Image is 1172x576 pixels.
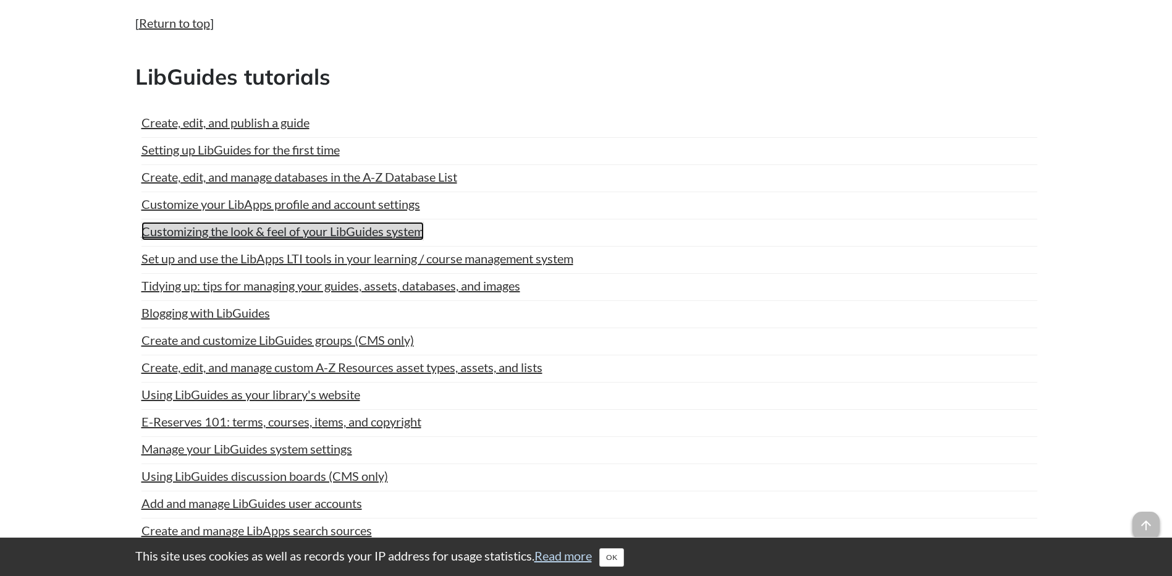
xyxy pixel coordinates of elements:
a: Create, edit, and publish a guide [141,113,310,132]
p: [ ] [135,14,1037,32]
a: Customizing the look & feel of your LibGuides system [141,222,424,240]
a: arrow_upward [1132,513,1160,528]
button: Close [599,548,624,567]
a: Create and manage LibApps search sources [141,521,372,540]
a: Create, edit, and manage databases in the A-Z Database List [141,167,457,186]
h2: LibGuides tutorials [135,62,1037,92]
a: Read more [534,548,592,563]
a: Manage your LibGuides system settings [141,439,352,458]
a: Return to top [139,15,210,30]
a: Using LibGuides as your library's website [141,385,360,404]
div: This site uses cookies as well as records your IP address for usage statistics. [123,547,1050,567]
a: E-Reserves 101: terms, courses, items, and copyright [141,412,421,431]
a: Customize your LibApps profile and account settings [141,195,420,213]
a: Set up and use the LibApps LTI tools in your learning / course management system [141,249,573,268]
a: Tidying up: tips for managing your guides, assets, databases, and images [141,276,520,295]
a: Create, edit, and manage custom A-Z Resources asset types, assets, and lists [141,358,542,376]
a: Setting up LibGuides for the first time [141,140,340,159]
a: Using LibGuides discussion boards (CMS only) [141,467,388,485]
a: Add and manage LibGuides user accounts [141,494,362,512]
a: Create and customize LibGuides groups (CMS only) [141,331,414,349]
a: Blogging with LibGuides [141,303,270,322]
span: arrow_upward [1132,512,1160,539]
